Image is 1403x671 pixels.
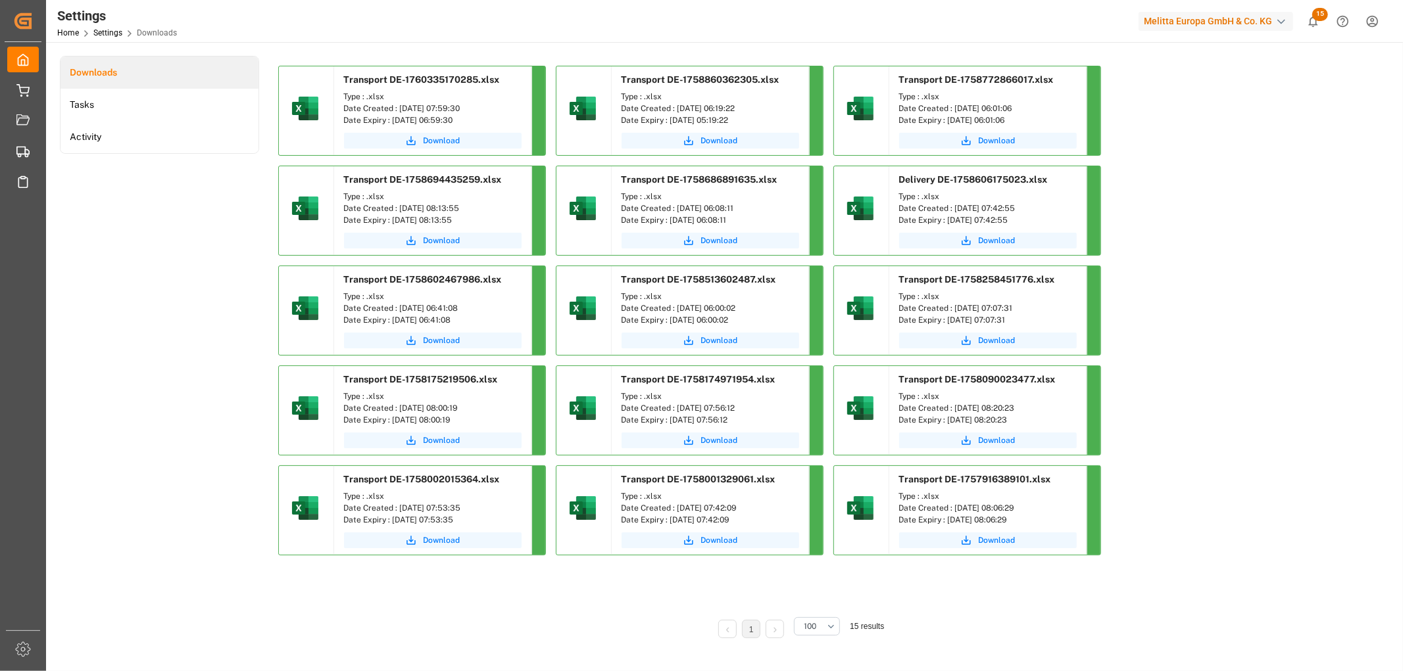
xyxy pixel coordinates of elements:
[804,620,816,632] span: 100
[344,374,498,384] span: Transport DE-1758175219506.xlsx
[742,620,760,638] li: 1
[567,392,599,424] img: microsoft-excel-2019--v1.png
[899,502,1077,514] div: Date Created : [DATE] 08:06:29
[622,302,799,314] div: Date Created : [DATE] 06:00:02
[344,114,522,126] div: Date Expiry : [DATE] 06:59:30
[344,91,522,103] div: Type : .xlsx
[899,233,1077,248] a: Download
[622,91,799,103] div: Type : .xlsx
[61,121,258,153] li: Activity
[344,174,502,185] span: Transport DE-1758694435259.xlsx
[344,474,500,484] span: Transport DE-1758002015364.xlsx
[622,402,799,414] div: Date Created : [DATE] 07:56:12
[899,432,1077,448] button: Download
[899,390,1077,402] div: Type : .xlsx
[899,91,1077,103] div: Type : .xlsx
[899,74,1054,85] span: Transport DE-1758772866017.xlsx
[61,57,258,89] li: Downloads
[344,74,500,85] span: Transport DE-1760335170285.xlsx
[899,414,1077,426] div: Date Expiry : [DATE] 08:20:23
[749,625,754,634] a: 1
[289,392,321,424] img: microsoft-excel-2019--v1.png
[845,492,876,524] img: microsoft-excel-2019--v1.png
[850,622,884,631] span: 15 results
[622,374,775,384] span: Transport DE-1758174971954.xlsx
[622,103,799,114] div: Date Created : [DATE] 06:19:22
[845,392,876,424] img: microsoft-excel-2019--v1.png
[424,335,460,346] span: Download
[57,6,177,26] div: Settings
[622,133,799,149] button: Download
[899,174,1048,185] span: Delivery DE-1758606175023.xlsx
[622,502,799,514] div: Date Created : [DATE] 07:42:09
[424,534,460,546] span: Download
[93,28,122,37] a: Settings
[718,620,737,638] li: Previous Page
[344,402,522,414] div: Date Created : [DATE] 08:00:19
[622,233,799,248] button: Download
[701,335,738,346] span: Download
[899,274,1055,285] span: Transport DE-1758258451776.xlsx
[899,214,1077,226] div: Date Expiry : [DATE] 07:42:55
[622,114,799,126] div: Date Expiry : [DATE] 05:19:22
[899,490,1077,502] div: Type : .xlsx
[899,474,1051,484] span: Transport DE-1757916389101.xlsx
[344,233,522,248] a: Download
[899,133,1077,149] button: Download
[344,202,522,214] div: Date Created : [DATE] 08:13:55
[899,532,1077,548] button: Download
[424,434,460,446] span: Download
[424,235,460,246] span: Download
[979,434,1016,446] span: Download
[1298,7,1328,36] button: show 15 new notifications
[344,432,522,448] button: Download
[899,333,1077,348] button: Download
[344,333,522,348] button: Download
[344,290,522,302] div: Type : .xlsx
[61,89,258,121] a: Tasks
[622,532,799,548] button: Download
[344,133,522,149] button: Download
[766,620,784,638] li: Next Page
[344,314,522,326] div: Date Expiry : [DATE] 06:41:08
[289,93,321,124] img: microsoft-excel-2019--v1.png
[1328,7,1358,36] button: Help Center
[289,292,321,324] img: microsoft-excel-2019--v1.png
[424,135,460,147] span: Download
[701,135,738,147] span: Download
[899,290,1077,302] div: Type : .xlsx
[979,135,1016,147] span: Download
[622,191,799,202] div: Type : .xlsx
[979,534,1016,546] span: Download
[622,474,775,484] span: Transport DE-1758001329061.xlsx
[1139,12,1293,31] div: Melitta Europa GmbH & Co. KG
[1312,8,1328,21] span: 15
[344,490,522,502] div: Type : .xlsx
[622,290,799,302] div: Type : .xlsx
[979,335,1016,346] span: Download
[1139,9,1298,34] button: Melitta Europa GmbH & Co. KG
[289,193,321,224] img: microsoft-excel-2019--v1.png
[344,390,522,402] div: Type : .xlsx
[344,514,522,526] div: Date Expiry : [DATE] 07:53:35
[344,103,522,114] div: Date Created : [DATE] 07:59:30
[899,302,1077,314] div: Date Created : [DATE] 07:07:31
[622,432,799,448] button: Download
[344,191,522,202] div: Type : .xlsx
[57,28,79,37] a: Home
[622,333,799,348] button: Download
[701,235,738,246] span: Download
[622,202,799,214] div: Date Created : [DATE] 06:08:11
[845,193,876,224] img: microsoft-excel-2019--v1.png
[344,532,522,548] button: Download
[567,492,599,524] img: microsoft-excel-2019--v1.png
